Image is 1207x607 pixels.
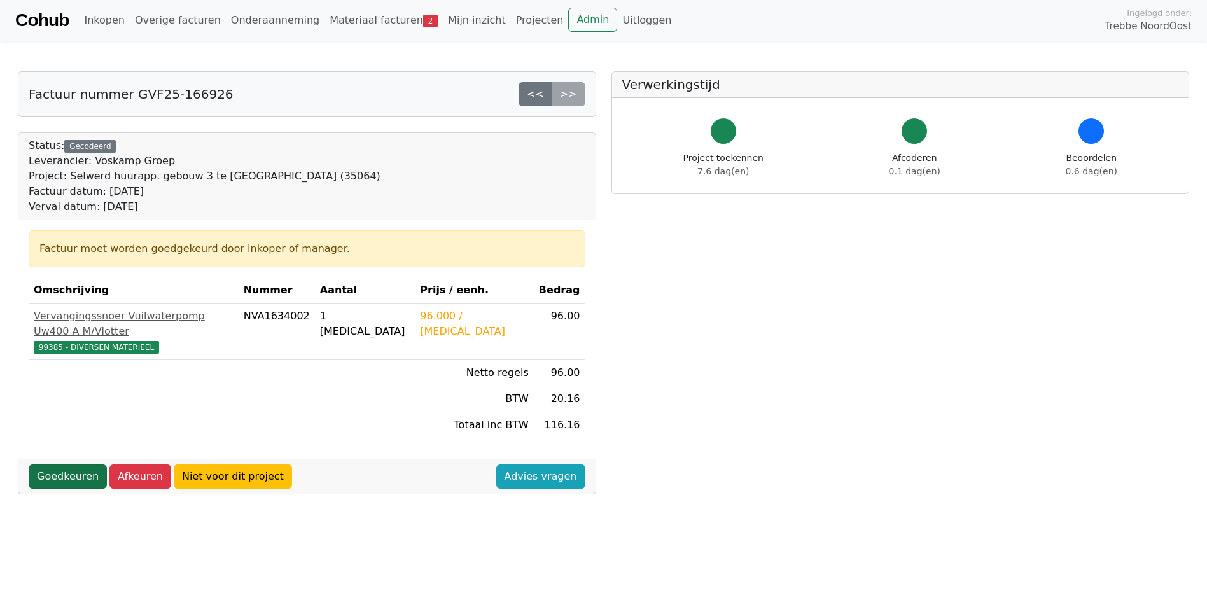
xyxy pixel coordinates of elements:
div: 1 [MEDICAL_DATA] [320,309,410,339]
span: 99385 - DIVERSEN MATERIEEL [34,341,159,354]
div: Vervangingssnoer Vuilwaterpomp Uw400 A M/Vlotter [34,309,234,339]
a: Uitloggen [617,8,676,33]
div: Verval datum: [DATE] [29,199,380,214]
a: Afkeuren [109,464,171,489]
a: Overige facturen [130,8,226,33]
a: << [519,82,552,106]
div: 96.000 / [MEDICAL_DATA] [420,309,529,339]
div: Factuur moet worden goedgekeurd door inkoper of manager. [39,241,575,256]
td: 96.00 [534,360,585,386]
td: BTW [415,386,534,412]
th: Aantal [315,277,415,303]
th: Nummer [239,277,315,303]
th: Omschrijving [29,277,239,303]
div: Project toekennen [683,151,764,178]
a: Materiaal facturen2 [324,8,443,33]
h5: Verwerkingstijd [622,77,1179,92]
td: 96.00 [534,303,585,360]
div: Afcoderen [889,151,940,178]
td: Totaal inc BTW [415,412,534,438]
a: Inkopen [79,8,129,33]
span: Ingelogd onder: [1127,7,1192,19]
h5: Factuur nummer GVF25-166926 [29,87,234,102]
a: Niet voor dit project [174,464,292,489]
a: Cohub [15,5,69,36]
span: 0.6 dag(en) [1066,166,1117,176]
td: 20.16 [534,386,585,412]
a: Admin [568,8,617,32]
td: Netto regels [415,360,534,386]
span: 2 [423,15,438,27]
th: Prijs / eenh. [415,277,534,303]
a: Onderaanneming [226,8,324,33]
a: Projecten [511,8,569,33]
span: Trebbe NoordOost [1105,19,1192,34]
a: Mijn inzicht [443,8,511,33]
th: Bedrag [534,277,585,303]
span: 0.1 dag(en) [889,166,940,176]
div: Leverancier: Voskamp Groep [29,153,380,169]
a: Vervangingssnoer Vuilwaterpomp Uw400 A M/Vlotter99385 - DIVERSEN MATERIEEL [34,309,234,354]
a: Advies vragen [496,464,585,489]
td: NVA1634002 [239,303,315,360]
td: 116.16 [534,412,585,438]
div: Project: Selwerd huurapp. gebouw 3 te [GEOGRAPHIC_DATA] (35064) [29,169,380,184]
span: 7.6 dag(en) [697,166,749,176]
div: Factuur datum: [DATE] [29,184,380,199]
a: Goedkeuren [29,464,107,489]
div: Beoordelen [1066,151,1117,178]
div: Gecodeerd [64,140,116,153]
div: Status: [29,138,380,214]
